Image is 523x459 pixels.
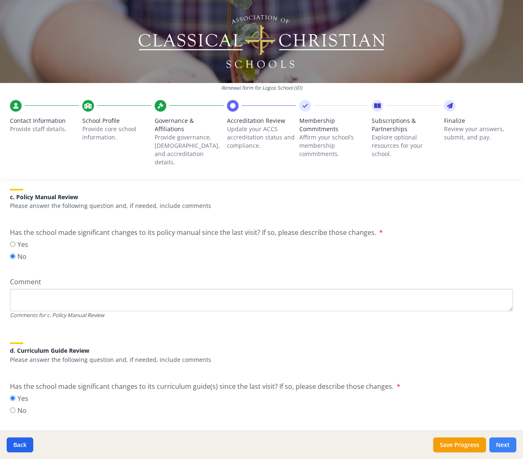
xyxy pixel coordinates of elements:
[299,117,368,133] span: Membership Commitments
[10,408,15,413] input: No
[10,405,28,415] label: No
[433,437,486,452] button: Save Progress
[10,393,28,403] label: Yes
[10,277,41,286] span: Comment
[82,125,151,142] p: Provide core school information.
[372,133,441,158] p: Explore optional resources for your school.
[372,117,441,133] span: Subscriptions & Partnerships
[7,437,33,452] button: Back
[444,125,513,142] p: Review your answers, submit, and pay.
[10,356,513,364] p: Please answer the following question and, if needed, include comments
[10,311,513,319] div: Comments for c. Policy Manual Review
[155,133,224,166] p: Provide governance, [DEMOGRAPHIC_DATA], and accreditation details.
[10,117,79,125] span: Contact Information
[10,382,394,391] span: Has the school made significant changes to its curriculum guide(s) since the last visit? If so, p...
[10,254,15,259] input: No
[10,202,513,210] p: Please answer the following question and, if needed, include comments
[444,117,513,125] span: Finalize
[10,239,28,249] label: Yes
[10,242,15,247] input: Yes
[10,347,513,354] h5: d. Curriculum Guide Review
[227,117,296,125] span: Accreditation Review
[82,117,151,125] span: School Profile
[10,251,28,261] label: No
[155,117,224,133] span: Governance & Affiliations
[489,437,516,452] button: Next
[10,125,79,133] p: Provide staff details.
[137,12,386,71] img: Logo
[227,125,296,150] p: Update your ACCS accreditation status and compliance.
[10,194,513,200] h5: c. Policy Manual Review
[299,133,368,158] p: Affirm your school’s membership commitments.
[10,396,15,401] input: Yes
[10,228,376,237] span: Has the school made significant changes to its policy manual since the last visit? If so, please ...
